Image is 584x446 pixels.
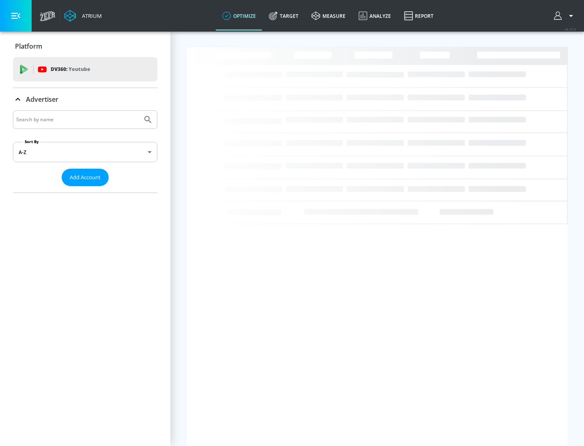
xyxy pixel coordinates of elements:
[69,65,90,73] p: Youtube
[13,88,157,111] div: Advertiser
[216,1,262,30] a: optimize
[565,27,576,31] span: v 4.25.4
[26,95,58,104] p: Advertiser
[70,173,101,182] span: Add Account
[15,42,42,51] p: Platform
[13,110,157,193] div: Advertiser
[62,169,109,186] button: Add Account
[51,65,90,74] p: DV360:
[13,186,157,193] nav: list of Advertiser
[79,12,102,19] div: Atrium
[13,57,157,81] div: DV360: Youtube
[23,139,41,144] label: Sort By
[16,114,139,125] input: Search by name
[262,1,305,30] a: Target
[13,35,157,58] div: Platform
[397,1,440,30] a: Report
[13,142,157,162] div: A-Z
[305,1,352,30] a: measure
[352,1,397,30] a: Analyze
[64,10,102,22] a: Atrium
